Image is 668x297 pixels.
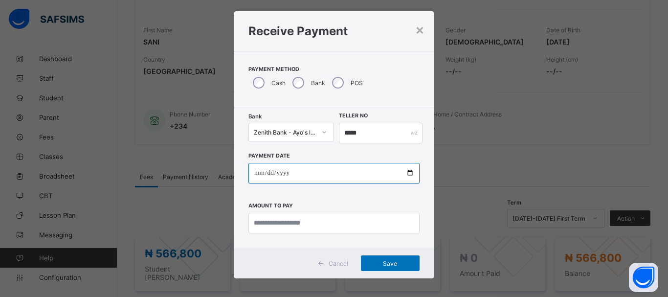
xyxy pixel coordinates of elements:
span: Bank [248,113,262,120]
span: Save [368,260,412,267]
label: Payment Date [248,153,290,159]
div: × [415,21,424,38]
button: Open asap [629,263,658,292]
span: Cancel [329,260,348,267]
div: Zenith Bank - Ayo's learning field [254,129,316,136]
label: POS [351,79,363,87]
label: Amount to pay [248,203,293,209]
span: Payment Method [248,66,420,72]
label: Bank [311,79,325,87]
h1: Receive Payment [248,24,420,38]
label: Teller No [339,113,368,119]
label: Cash [271,79,286,87]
